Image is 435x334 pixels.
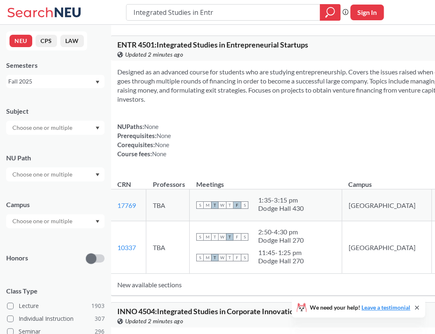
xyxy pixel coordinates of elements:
[133,5,314,19] input: Class, professor, course number, "phrase"
[196,254,204,261] span: S
[8,123,78,133] input: Choose one or multiple
[211,201,219,209] span: T
[117,307,298,316] span: INNO 4504 : Integrated Studies in Corporate Innovation
[6,61,105,70] div: Semesters
[219,201,226,209] span: W
[125,317,183,326] span: Updated 2 minutes ago
[125,50,183,59] span: Updated 2 minutes ago
[342,172,431,189] th: Campus
[204,233,211,241] span: M
[10,35,32,47] button: NEU
[95,81,100,84] svg: Dropdown arrow
[241,254,248,261] span: S
[219,254,226,261] span: W
[219,233,226,241] span: W
[146,172,190,189] th: Professors
[155,141,170,148] span: None
[95,173,100,177] svg: Dropdown arrow
[204,201,211,209] span: M
[189,172,342,189] th: Meetings
[6,286,105,296] span: Class Type
[342,221,431,274] td: [GEOGRAPHIC_DATA]
[258,204,304,212] div: Dodge Hall 430
[350,5,384,20] button: Sign In
[196,233,204,241] span: S
[6,121,105,135] div: Dropdown arrow
[342,189,431,221] td: [GEOGRAPHIC_DATA]
[196,201,204,209] span: S
[361,304,410,311] a: Leave a testimonial
[211,254,219,261] span: T
[233,201,241,209] span: F
[233,254,241,261] span: F
[8,169,78,179] input: Choose one or multiple
[95,314,105,323] span: 307
[117,243,136,251] a: 10337
[95,220,100,223] svg: Dropdown arrow
[6,200,105,209] div: Campus
[95,126,100,130] svg: Dropdown arrow
[6,214,105,228] div: Dropdown arrow
[310,305,410,310] span: We need your help!
[8,77,95,86] div: Fall 2025
[117,201,136,209] a: 17769
[211,233,219,241] span: T
[6,167,105,181] div: Dropdown arrow
[60,35,84,47] button: LAW
[6,75,105,88] div: Fall 2025Dropdown arrow
[7,313,105,324] label: Individual Instruction
[258,236,304,244] div: Dodge Hall 270
[226,233,233,241] span: T
[146,189,190,221] td: TBA
[117,180,131,189] div: CRN
[36,35,57,47] button: CPS
[241,201,248,209] span: S
[6,153,105,162] div: NU Path
[91,301,105,310] span: 1903
[258,196,304,204] div: 1:35 - 3:15 pm
[146,221,190,274] td: TBA
[204,254,211,261] span: M
[241,233,248,241] span: S
[157,132,171,139] span: None
[117,122,171,158] div: NUPaths: Prerequisites: Corequisites: Course fees:
[7,301,105,311] label: Lecture
[6,107,105,116] div: Subject
[117,40,308,49] span: ENTR 4501 : Integrated Studies in Entrepreneurial Startups
[233,233,241,241] span: F
[6,253,28,263] p: Honors
[226,201,233,209] span: T
[152,150,167,157] span: None
[258,228,304,236] div: 2:50 - 4:30 pm
[258,257,304,265] div: Dodge Hall 270
[320,4,340,21] div: magnifying glass
[226,254,233,261] span: T
[258,248,304,257] div: 11:45 - 1:25 pm
[8,216,78,226] input: Choose one or multiple
[325,7,335,18] svg: magnifying glass
[144,123,159,130] span: None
